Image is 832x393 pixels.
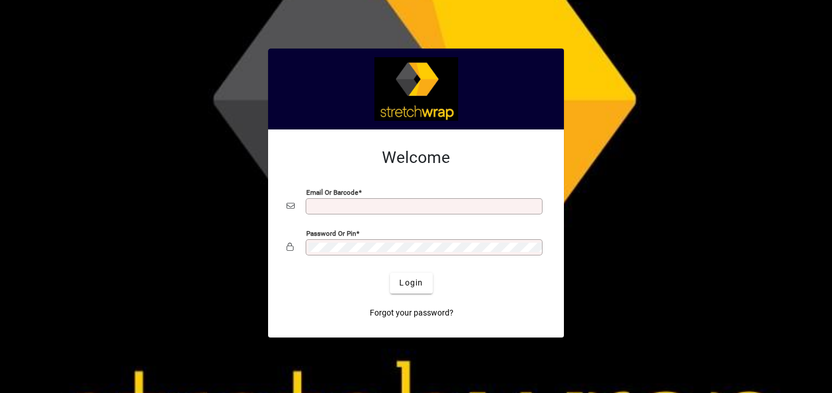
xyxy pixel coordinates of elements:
mat-label: Password or Pin [306,229,356,237]
h2: Welcome [287,148,545,168]
a: Forgot your password? [365,303,458,324]
mat-label: Email or Barcode [306,188,358,196]
span: Forgot your password? [370,307,454,319]
button: Login [390,273,432,294]
span: Login [399,277,423,289]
